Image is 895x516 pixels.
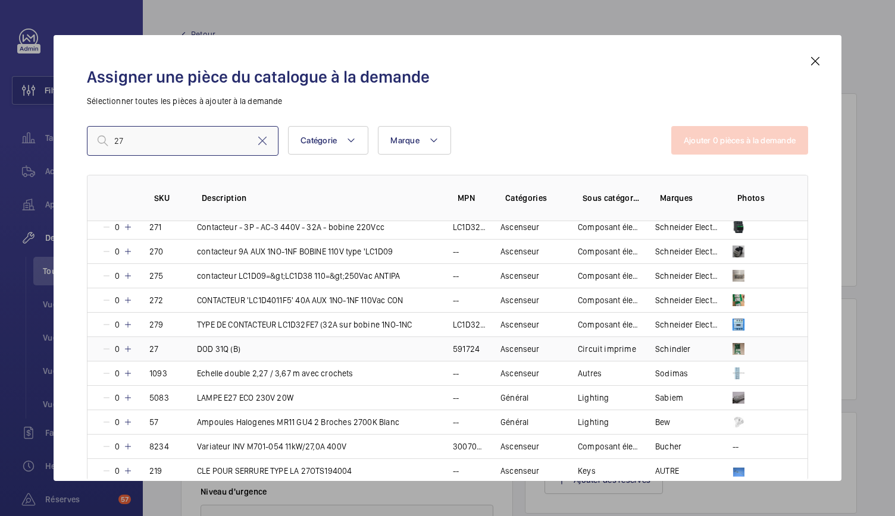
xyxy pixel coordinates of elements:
[87,95,808,107] p: Sélectionner toutes les pièces à ajouter à la demande
[733,441,738,452] p: --
[149,246,164,257] p: 270
[197,294,403,306] p: CONTACTEUR 'LC1D4011F5' 40A AUX 1NO-1NF 110Vac CON
[733,416,744,428] img: dG02o-muZrhg2WOnGQW6MWkjILNaMBUOmy8Q-IMx9yTwm-CS.png
[149,416,158,428] p: 57
[301,136,337,145] span: Catégorie
[583,192,641,204] p: Sous catégories
[655,221,718,233] p: Schneider Electric
[578,367,602,379] p: Autres
[111,367,123,379] p: 0
[578,343,636,355] p: Circuit imprime
[197,465,352,477] p: CLE POUR SERRURE TYPE LA 27OTS194004
[500,221,540,233] p: Ascenseur
[390,136,420,145] span: Marque
[733,246,744,257] img: OzgV2Ln60SmxdfkIBUX2Pi10ZSof3zqm4yi7igStBm9SelUj.png
[197,392,293,404] p: LAMPE E27 ECO 230V 20W
[655,441,681,452] p: Bucher
[453,392,459,404] p: --
[500,319,540,331] p: Ascenseur
[655,416,671,428] p: Bew
[737,192,784,204] p: Photos
[500,416,528,428] p: Général
[111,392,123,404] p: 0
[453,294,459,306] p: --
[578,221,641,233] p: Composant électrique
[149,392,169,404] p: 5083
[111,221,123,233] p: 0
[500,246,540,257] p: Ascenseur
[655,465,679,477] p: AUTRE
[149,367,167,379] p: 1093
[288,126,368,155] button: Catégorie
[733,367,744,379] img: 9tZe4Q-AMecT_jD6DDZ2lzM7uX7E265ZI8u3FP6SAPHfF2De.png
[111,441,123,452] p: 0
[505,192,564,204] p: Catégories
[453,319,486,331] p: LC1D32FE7
[655,294,718,306] p: Schneider Electric
[87,66,808,88] h2: Assigner une pièce du catalogue à la demande
[578,392,609,404] p: Lighting
[655,367,688,379] p: Sodimas
[500,367,540,379] p: Ascenseur
[197,246,393,257] p: contacteur 9A AUX 1NO-1NF BOBINE 110V type 'LC1D09
[733,392,744,404] img: Nf1G_7jeu6AcBBFxe9S2KHb7DC-_5sepi1opEuuovaLgfUow.jpeg
[453,367,459,379] p: --
[453,343,480,355] p: 591724
[578,270,641,282] p: Composant électrique
[578,465,596,477] p: Keys
[655,270,718,282] p: Schneider Electric
[453,270,459,282] p: --
[733,343,744,355] img: dTHdUGKxM2yniz5mZDqqOTCdPeqoasytwJb53DXF3co6h-44.jpeg
[202,192,439,204] p: Description
[197,319,412,331] p: TYPE DE CONTACTEUR LC1D32FE7 (32A sur bobine 1NO-1NC
[655,246,718,257] p: Schneider Electric
[149,441,169,452] p: 8234
[500,294,540,306] p: Ascenseur
[578,246,641,257] p: Composant électrique
[733,294,744,306] img: PJBplEa5JoE-2P8NKSnAQgiWE-pOXO0cO1LUVJgxx0zZuon2.jpeg
[655,343,691,355] p: Schindler
[378,126,451,155] button: Marque
[111,465,123,477] p: 0
[197,416,399,428] p: Ampoules Halogenes MR11 GU4 2 Broches 2700K Blanc
[733,270,744,282] img: yXmeLspLyar8K3aTWBD-pHO1Zxkd3A3gK8MBD08AbhMmq2h-.jpeg
[197,367,353,379] p: Echelle double 2,27 / 3,67 m avec crochets
[453,416,459,428] p: --
[578,416,609,428] p: Lighting
[87,126,278,156] input: Find a part
[197,270,400,282] p: contacteur LC1D09=&gt;LC1D38 110=&gt;250Vac ANTIPA
[111,294,123,306] p: 0
[733,221,744,233] img: WZRN08XvxICkUqD3a7yOBAM-0deZ-gTtdDwl3whgkBz4nBj-.png
[111,246,123,257] p: 0
[655,392,683,404] p: Sabiem
[154,192,183,204] p: SKU
[453,246,459,257] p: --
[655,319,718,331] p: Schneider Electric
[660,192,718,204] p: Marques
[500,465,540,477] p: Ascenseur
[197,343,240,355] p: DOD 31Q (B)
[111,319,123,331] p: 0
[578,294,641,306] p: Composant électrique
[453,221,486,233] p: LC1D32MD
[111,270,123,282] p: 0
[197,441,346,452] p: Variateur INV M701-054 11kW/27,0A 400V
[149,221,162,233] p: 271
[197,221,384,233] p: Contacteur - 3P - AC-3 440V - 32A - bobine 220Vcc
[149,294,164,306] p: 272
[733,319,744,331] img: S3TGerpyC3gSwkJA19PF3AWG8dQ_gelWdl7a1FZA5hHa9wbR.png
[149,343,158,355] p: 27
[111,416,123,428] p: 0
[149,465,162,477] p: 219
[453,441,486,452] p: 3007022030
[578,319,641,331] p: Composant électrique
[458,192,486,204] p: MPN
[578,441,641,452] p: Composant électrique
[149,270,164,282] p: 275
[500,270,540,282] p: Ascenseur
[500,441,540,452] p: Ascenseur
[453,465,459,477] p: --
[671,126,808,155] button: Ajouter 0 pièces à la demande
[500,392,528,404] p: Général
[733,465,744,477] img: DbmSFQsYKB_kbk2CGhHE2i9Lp6vA00hKtIpFsgwJCvxS5dcF.png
